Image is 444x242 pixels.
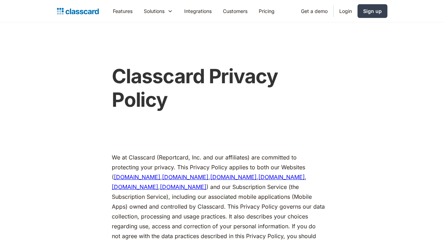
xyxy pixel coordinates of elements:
a: Sign up [358,4,387,18]
a: [DOMAIN_NAME] [162,174,208,181]
a: [DOMAIN_NAME] [210,174,257,181]
div: Sign up [363,7,382,15]
a: [DOMAIN_NAME] [112,183,158,190]
a: [DOMAIN_NAME] [258,174,305,181]
a: Pricing [253,3,280,19]
a: [DOMAIN_NAME] [114,174,160,181]
a: Customers [217,3,253,19]
div: Solutions [138,3,179,19]
a: Login [334,3,358,19]
div: Solutions [144,7,165,15]
a: Features [107,3,138,19]
a: home [57,6,99,16]
a: [DOMAIN_NAME] [160,183,206,190]
a: Integrations [179,3,217,19]
h1: Classcard Privacy Policy [112,65,325,112]
a: Get a demo [295,3,333,19]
